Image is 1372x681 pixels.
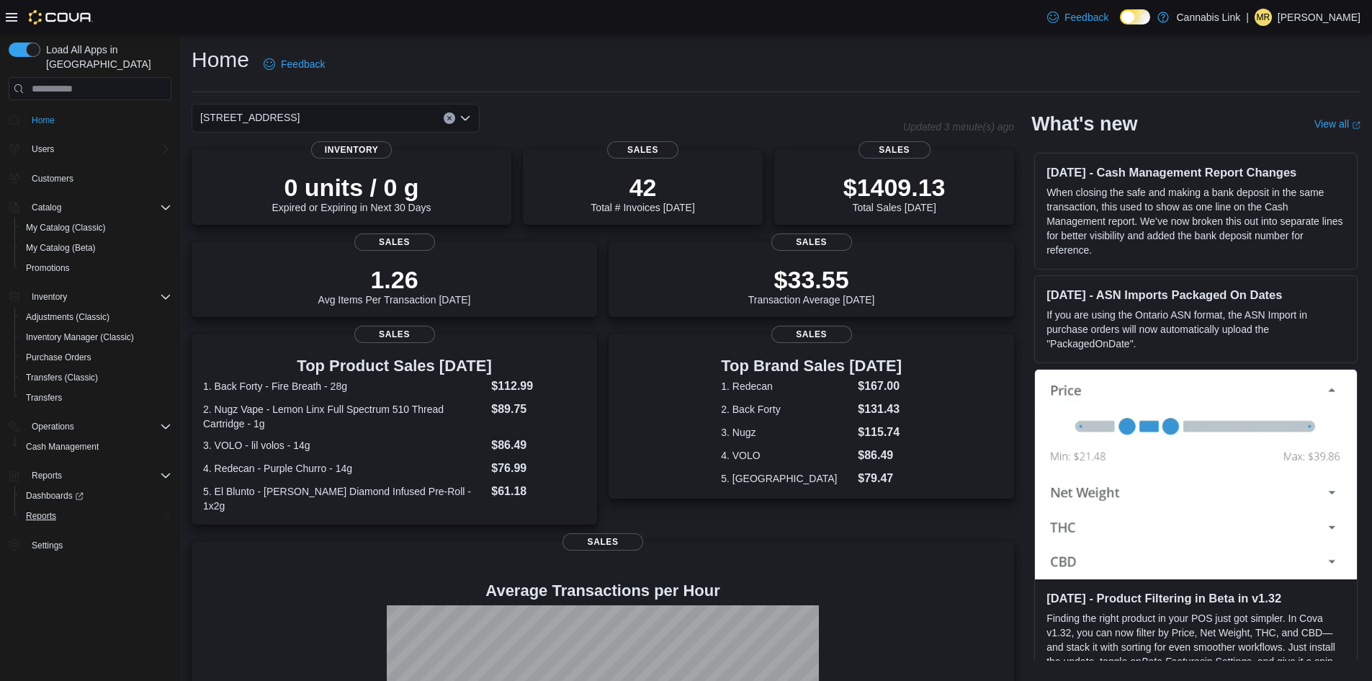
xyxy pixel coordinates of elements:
button: Cash Management [14,437,177,457]
dd: $86.49 [858,447,902,464]
dd: $89.75 [491,401,586,418]
span: Transfers (Classic) [20,369,171,386]
span: Reports [26,467,171,484]
span: Inventory Manager (Classic) [20,329,171,346]
span: Sales [562,533,643,551]
span: Sales [607,141,679,159]
dt: 5. El Blunto - [PERSON_NAME] Diamond Infused Pre-Roll - 1x2g [203,484,485,513]
h3: [DATE] - Product Filtering in Beta in v1.32 [1046,591,1345,605]
span: Cash Management [20,438,171,455]
span: Operations [32,421,74,432]
h2: What's new [1031,112,1137,135]
span: Customers [32,173,73,184]
div: Transaction Average [DATE] [748,265,875,306]
input: Dark Mode [1120,9,1150,25]
dt: 1. Back Forty - Fire Breath - 28g [203,379,485,393]
div: Avg Items Per Transaction [DATE] [318,265,471,306]
span: Adjustments (Classic) [20,308,171,326]
span: My Catalog (Beta) [26,242,96,254]
button: Transfers [14,388,177,408]
p: 1.26 [318,265,471,294]
span: Settings [32,540,63,551]
dd: $131.43 [858,401,902,418]
span: Feedback [1064,10,1108,25]
span: Cash Management [26,441,99,453]
button: Inventory [26,288,73,306]
span: Purchase Orders [26,352,91,363]
a: My Catalog (Classic) [20,219,112,236]
button: My Catalog (Beta) [14,238,177,258]
dt: 3. VOLO - lil volos - 14g [203,438,485,453]
span: Users [32,143,54,155]
span: Inventory [311,141,392,159]
span: My Catalog (Classic) [20,219,171,236]
span: Inventory [32,291,67,303]
div: Expired or Expiring in Next 30 Days [272,173,431,213]
span: Promotions [20,259,171,277]
dt: 4. Redecan - Purple Churro - 14g [203,461,485,476]
span: Users [26,141,171,158]
button: Settings [3,535,177,556]
a: Inventory Manager (Classic) [20,329,140,346]
span: Transfers [26,392,62,404]
dd: $112.99 [491,378,586,395]
button: Catalog [3,197,177,218]
button: Users [3,139,177,159]
svg: External link [1352,121,1360,130]
span: Sales [354,233,435,251]
a: Settings [26,537,68,554]
a: Feedback [258,50,331,79]
nav: Complex example [9,103,171,593]
span: Customers [26,169,171,187]
div: Total # Invoices [DATE] [591,173,694,213]
dd: $76.99 [491,460,586,477]
button: Operations [26,418,80,435]
span: Dashboards [20,487,171,504]
p: $1409.13 [843,173,946,202]
button: Operations [3,417,177,437]
em: Beta Features [1142,656,1205,667]
span: Dark Mode [1120,25,1121,25]
dt: 2. Nugz Vape - Lemon Linx Full Spectrum 510 Thread Cartridge - 1g [203,402,485,431]
dt: 2. Back Forty [721,402,852,417]
a: Customers [26,170,79,187]
span: Transfers (Classic) [26,372,98,383]
span: Sales [354,326,435,343]
span: Reports [26,510,56,522]
button: Home [3,109,177,130]
h3: Top Product Sales [DATE] [203,357,586,375]
span: My Catalog (Beta) [20,239,171,257]
a: Home [26,112,60,129]
button: Inventory Manager (Classic) [14,327,177,347]
button: Reports [14,506,177,526]
a: Transfers (Classic) [20,369,104,386]
span: Feedback [281,57,325,71]
dd: $61.18 [491,483,586,500]
button: Reports [3,466,177,486]
p: Updated 3 minute(s) ago [903,121,1014,133]
a: My Catalog (Beta) [20,239,102,257]
a: Feedback [1041,3,1114,32]
a: Dashboards [20,487,89,504]
span: Sales [771,326,852,343]
h1: Home [192,45,249,74]
span: Reports [20,507,171,525]
button: Customers [3,168,177,189]
dd: $79.47 [858,470,902,487]
span: Load All Apps in [GEOGRAPHIC_DATA] [40,43,171,71]
span: Inventory Manager (Classic) [26,331,134,343]
h3: [DATE] - Cash Management Report Changes [1046,165,1345,179]
p: [PERSON_NAME] [1278,9,1360,26]
a: Cash Management [20,438,104,455]
dd: $86.49 [491,437,586,454]
img: Cova [29,10,93,25]
h4: Average Transactions per Hour [203,582,1003,600]
dd: $115.74 [858,424,902,441]
div: Total Sales [DATE] [843,173,946,213]
span: Inventory [26,288,171,306]
span: Sales [858,141,931,159]
span: Operations [26,418,171,435]
span: Purchase Orders [20,349,171,366]
p: When closing the safe and making a bank deposit in the same transaction, this used to show as one... [1046,185,1345,257]
button: My Catalog (Classic) [14,218,177,238]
